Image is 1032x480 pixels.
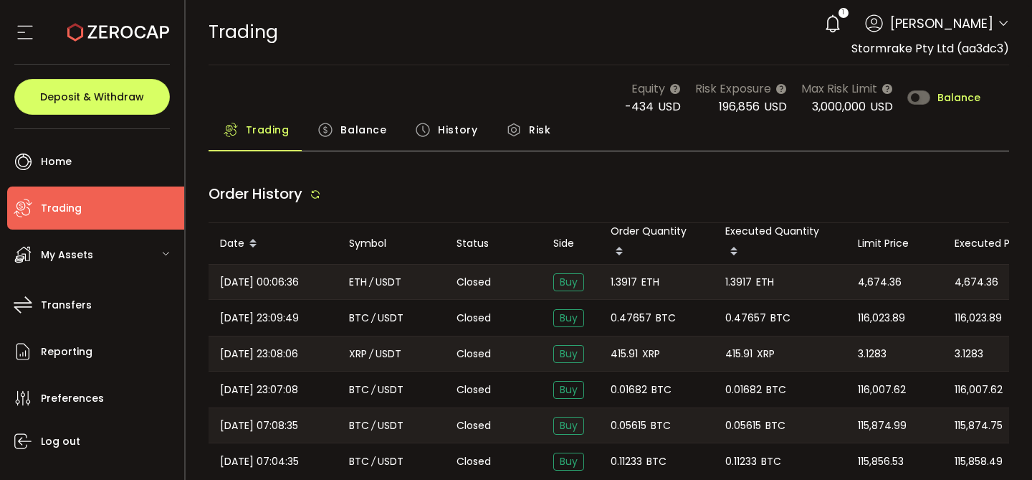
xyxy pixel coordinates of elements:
[457,311,491,326] span: Closed
[14,79,170,115] button: Deposit & Withdraw
[725,310,766,326] span: 0.47657
[338,235,445,252] div: Symbol
[220,310,299,326] span: [DATE] 23:09:49
[220,346,298,362] span: [DATE] 23:08:06
[890,14,993,33] span: [PERSON_NAME]
[858,274,902,291] span: 4,674.36
[599,223,714,264] div: Order Quantity
[766,382,786,398] span: BTC
[349,418,369,434] span: BTC
[220,274,299,291] span: [DATE] 00:06:36
[371,382,376,398] em: /
[369,346,373,362] em: /
[764,98,787,115] span: USD
[642,346,660,362] span: XRP
[220,453,299,470] span: [DATE] 07:04:35
[371,453,376,470] em: /
[611,274,637,291] span: 1.3917
[378,310,403,326] span: USDT
[695,80,771,98] span: Risk Exposure
[457,275,491,290] span: Closed
[553,345,584,363] span: Buy
[438,116,477,144] span: History
[457,382,491,397] span: Closed
[41,431,80,452] span: Log out
[41,198,82,219] span: Trading
[553,381,584,399] span: Buy
[371,418,376,434] em: /
[611,418,646,434] span: 0.05615
[631,80,665,98] span: Equity
[457,418,491,433] span: Closed
[378,453,403,470] span: USDT
[625,98,654,115] span: -434
[340,116,386,144] span: Balance
[209,184,302,204] span: Order History
[611,453,642,470] span: 0.11233
[858,382,906,398] span: 116,007.62
[858,418,907,434] span: 115,874.99
[955,382,1003,398] span: 116,007.62
[756,274,774,291] span: ETH
[725,418,761,434] span: 0.05615
[553,417,584,435] span: Buy
[725,453,757,470] span: 0.11233
[812,98,866,115] span: 3,000,000
[858,310,905,326] span: 116,023.89
[349,453,369,470] span: BTC
[770,310,790,326] span: BTC
[376,346,401,362] span: USDT
[725,274,752,291] span: 1.3917
[246,116,290,144] span: Trading
[765,418,785,434] span: BTC
[761,453,781,470] span: BTC
[457,347,491,362] span: Closed
[714,223,846,264] div: Executed Quantity
[378,382,403,398] span: USDT
[651,382,672,398] span: BTC
[41,245,93,265] span: My Assets
[220,418,298,434] span: [DATE] 07:08:35
[842,8,844,18] span: 1
[369,274,373,291] em: /
[955,453,1003,470] span: 115,858.49
[611,382,647,398] span: 0.01682
[801,80,877,98] span: Max Risk Limit
[858,346,887,362] span: 3.1283
[870,98,893,115] span: USD
[553,273,584,291] span: Buy
[937,93,980,103] span: Balance
[209,19,278,44] span: Trading
[40,92,144,102] span: Deposit & Withdraw
[41,342,92,362] span: Reporting
[349,310,369,326] span: BTC
[651,418,671,434] span: BTC
[955,418,1003,434] span: 115,874.75
[656,310,676,326] span: BTC
[955,274,998,291] span: 4,674.36
[371,310,376,326] em: /
[858,453,904,470] span: 115,856.53
[611,346,638,362] span: 415.91
[851,40,1009,57] span: Stormrake Pty Ltd (aa3dc3)
[445,235,542,252] div: Status
[757,346,775,362] span: XRP
[646,453,666,470] span: BTC
[349,274,367,291] span: ETH
[209,232,338,256] div: Date
[376,274,401,291] span: USDT
[955,346,983,362] span: 3.1283
[457,454,491,469] span: Closed
[41,388,104,409] span: Preferences
[611,310,651,326] span: 0.47657
[658,98,681,115] span: USD
[955,310,1002,326] span: 116,023.89
[719,98,760,115] span: 196,856
[641,274,659,291] span: ETH
[41,151,72,172] span: Home
[349,346,367,362] span: XRP
[41,295,92,316] span: Transfers
[349,382,369,398] span: BTC
[725,382,762,398] span: 0.01682
[220,382,298,398] span: [DATE] 23:07:08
